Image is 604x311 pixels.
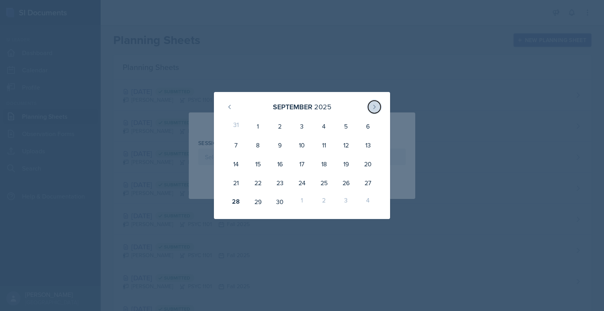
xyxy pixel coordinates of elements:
div: 12 [335,136,357,155]
div: 22 [247,173,269,192]
div: 4 [357,192,379,211]
div: 16 [269,155,291,173]
div: 2025 [314,101,331,112]
div: 11 [313,136,335,155]
div: 6 [357,117,379,136]
div: September [273,101,312,112]
div: 2 [269,117,291,136]
div: 7 [225,136,247,155]
div: 1 [291,192,313,211]
div: 2 [313,192,335,211]
div: 18 [313,155,335,173]
div: 3 [291,117,313,136]
div: 21 [225,173,247,192]
div: 15 [247,155,269,173]
div: 4 [313,117,335,136]
div: 29 [247,192,269,211]
div: 28 [225,192,247,211]
div: 30 [269,192,291,211]
div: 20 [357,155,379,173]
div: 19 [335,155,357,173]
div: 13 [357,136,379,155]
div: 3 [335,192,357,211]
div: 31 [225,117,247,136]
div: 25 [313,173,335,192]
div: 17 [291,155,313,173]
div: 10 [291,136,313,155]
div: 24 [291,173,313,192]
div: 27 [357,173,379,192]
div: 8 [247,136,269,155]
div: 5 [335,117,357,136]
div: 14 [225,155,247,173]
div: 1 [247,117,269,136]
div: 26 [335,173,357,192]
div: 23 [269,173,291,192]
div: 9 [269,136,291,155]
